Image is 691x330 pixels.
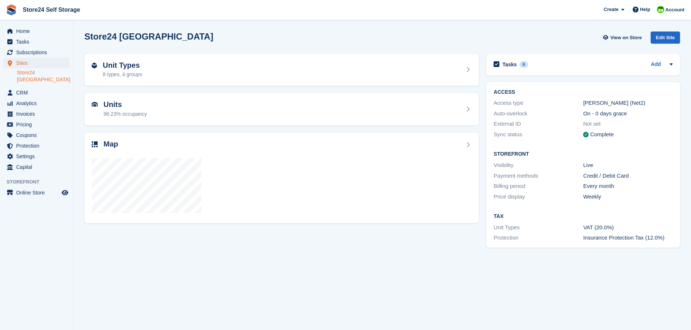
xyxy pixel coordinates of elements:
h2: Units [103,100,147,109]
span: Account [665,6,684,14]
a: menu [4,47,69,58]
a: Store24 Self Storage [20,4,83,16]
a: Store24 [GEOGRAPHIC_DATA] [17,69,69,83]
a: Add [651,60,661,69]
span: Sites [16,58,60,68]
div: Edit Site [651,31,680,44]
a: menu [4,109,69,119]
span: CRM [16,88,60,98]
h2: ACCESS [494,89,673,95]
h2: Unit Types [103,61,142,70]
div: Sync status [494,130,583,139]
div: [PERSON_NAME] (Net2) [583,99,673,107]
div: Insurance Protection Tax (12.0%) [583,234,673,242]
a: Map [84,133,479,223]
h2: Storefront [494,151,673,157]
a: menu [4,98,69,108]
div: Not set [583,120,673,128]
div: Credit / Debit Card [583,172,673,180]
div: VAT (20.0%) [583,223,673,232]
span: Capital [16,162,60,172]
a: Edit Site [651,31,680,47]
span: Home [16,26,60,36]
span: Online Store [16,188,60,198]
h2: Tasks [502,61,517,68]
img: unit-type-icn-2b2737a686de81e16bb02015468b77c625bbabd49415b5ef34ead5e3b44a266d.svg [92,63,97,68]
a: menu [4,26,69,36]
a: menu [4,37,69,47]
span: Create [604,6,618,13]
div: 96.23% occupancy [103,110,147,118]
div: Auto-overlock [494,110,583,118]
span: Tasks [16,37,60,47]
a: menu [4,130,69,140]
div: 8 types, 4 groups [103,71,142,78]
a: menu [4,119,69,130]
a: Units 96.23% occupancy [84,93,479,125]
div: Protection [494,234,583,242]
a: menu [4,141,69,151]
h2: Store24 [GEOGRAPHIC_DATA] [84,31,213,41]
a: menu [4,188,69,198]
a: menu [4,162,69,172]
span: Pricing [16,119,60,130]
a: menu [4,151,69,162]
div: Complete [590,130,614,139]
a: menu [4,88,69,98]
img: unit-icn-7be61d7bf1b0ce9d3e12c5938cc71ed9869f7b940bace4675aadf7bd6d80202e.svg [92,102,98,107]
img: map-icn-33ee37083ee616e46c38cad1a60f524a97daa1e2b2c8c0bc3eb3415660979fc1.svg [92,141,98,147]
span: Coupons [16,130,60,140]
span: Settings [16,151,60,162]
div: Unit Types [494,223,583,232]
div: 6 [520,61,528,68]
div: Payment methods [494,172,583,180]
div: Every month [583,182,673,190]
span: Analytics [16,98,60,108]
a: Unit Types 8 types, 4 groups [84,54,479,86]
img: stora-icon-8386f47178a22dfd0bd8f6a31ec36ba5ce8667c1dd55bd0f319d3a0aa187defe.svg [6,4,17,15]
a: View on Store [602,31,645,44]
h2: Tax [494,214,673,219]
img: Robert Sears [657,6,664,13]
span: Invoices [16,109,60,119]
span: Storefront [7,178,73,186]
div: Visibility [494,161,583,170]
div: Billing period [494,182,583,190]
a: menu [4,58,69,68]
span: Subscriptions [16,47,60,58]
div: Live [583,161,673,170]
div: Price display [494,193,583,201]
span: Help [640,6,650,13]
div: Weekly [583,193,673,201]
div: On - 0 days grace [583,110,673,118]
span: View on Store [610,34,642,41]
a: Preview store [61,188,69,197]
div: External ID [494,120,583,128]
span: Protection [16,141,60,151]
div: Access type [494,99,583,107]
h2: Map [103,140,118,148]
